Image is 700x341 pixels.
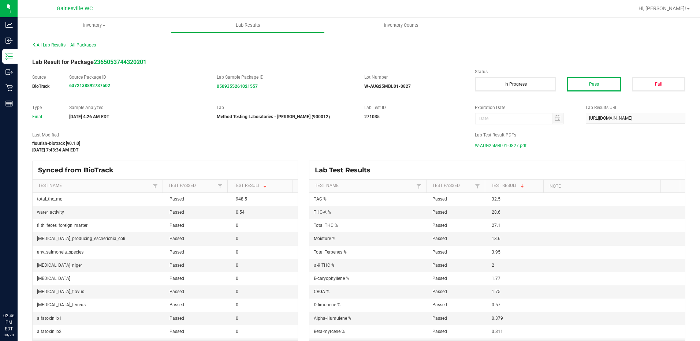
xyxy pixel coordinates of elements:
inline-svg: Inbound [5,37,13,44]
span: E-caryophyllene % [314,276,349,281]
label: Sample Analyzed [69,104,206,111]
span: Passed [432,302,447,307]
span: W-AUG25MBL01-0827.pdf [475,140,526,151]
span: Alpha-Humulene % [314,316,351,321]
span: All Lab Results [32,42,66,48]
span: alfatoxin_b2 [37,329,62,334]
a: Lab Results [171,18,324,33]
strong: [DATE] 4:26 AM EDT [69,114,109,119]
span: Beta-myrcene % [314,329,345,334]
button: Fail [632,77,685,91]
strong: BioTrack [32,84,49,89]
strong: [DATE] 7:43:34 AM EDT [32,147,78,153]
span: [MEDICAL_DATA]_flavus [37,289,84,294]
span: 1.75 [492,289,500,294]
span: Passed [170,250,184,255]
inline-svg: Outbound [5,68,13,76]
a: Test NameSortable [38,183,150,189]
span: 0 [236,263,238,268]
span: Passed [170,276,184,281]
span: 0 [236,276,238,281]
inline-svg: Reports [5,100,13,107]
a: Filter [151,181,160,191]
a: Inventory Counts [325,18,478,33]
span: Passed [170,210,184,215]
span: THC-A % [314,210,331,215]
span: Total Terpenes % [314,250,347,255]
span: All Packages [70,42,96,48]
span: 0 [236,289,238,294]
a: 2365053744320201 [94,59,146,65]
p: 02:46 PM EDT [3,312,14,332]
span: Inventory [18,22,171,29]
span: total_thc_mg [37,196,63,202]
span: CBGA % [314,289,329,294]
label: Lab Test ID [364,104,464,111]
inline-svg: Inventory [5,53,13,60]
span: Sortable [520,183,525,189]
span: Passed [432,250,447,255]
label: Lab Test Result PDFs [475,132,685,138]
span: | [67,42,68,48]
span: 2 [492,263,494,268]
th: Note [543,180,660,193]
a: Test PassedSortable [168,183,216,189]
label: Source Package ID [69,74,206,80]
span: Passed [170,223,184,228]
a: Test PassedSortable [432,183,473,189]
strong: 271035 [364,114,380,119]
span: Moisture % [314,236,335,241]
span: Passed [432,329,447,334]
span: alfatoxin_b1 [37,316,62,321]
p: 09/20 [3,332,14,338]
span: Passed [432,223,447,228]
span: Passed [432,289,447,294]
label: Lab Sample Package ID [217,74,353,80]
span: Passed [170,302,184,307]
button: Pass [567,77,621,91]
span: Passed [170,236,184,241]
span: Lab Result for Package [32,59,146,65]
strong: Method Testing Laboratories - [PERSON_NAME] (900012) [217,114,330,119]
a: 0509355261021557 [217,84,258,89]
span: any_salmonela_species [37,250,83,255]
label: Lab [217,104,353,111]
span: [MEDICAL_DATA]_terreus [37,302,86,307]
span: 0.54 [236,210,245,215]
div: Final [32,113,58,120]
span: Inventory Counts [374,22,428,29]
a: Inventory [18,18,171,33]
span: [MEDICAL_DATA]_niger [37,263,82,268]
span: Lab Test Results [315,166,376,174]
label: Last Modified [32,132,464,138]
label: Type [32,104,58,111]
span: Passed [432,316,447,321]
span: Lab Results [226,22,270,29]
span: Gainesville WC [57,5,93,12]
span: Total THC % [314,223,338,228]
span: Passed [170,289,184,294]
a: Test NameSortable [315,183,414,189]
span: Sortable [262,183,268,189]
span: 0 [236,236,238,241]
strong: flourish-biotrack [v0.1.0] [32,141,80,146]
label: Status [475,68,685,75]
span: 1.77 [492,276,500,281]
span: 0 [236,329,238,334]
span: 0 [236,316,238,321]
span: Passed [432,263,447,268]
span: 32.5 [492,196,500,202]
a: Test ResultSortable [234,183,290,189]
button: In Progress [475,77,556,91]
inline-svg: Analytics [5,21,13,29]
strong: W-AUG25MBL01-0827 [364,84,411,89]
span: 3.95 [492,250,500,255]
iframe: Resource center unread badge [22,281,30,290]
span: filth_feces_foreign_matter [37,223,87,228]
span: 27.1 [492,223,500,228]
span: D-limonene % [314,302,340,307]
label: Lot Number [364,74,464,80]
span: Passed [170,329,184,334]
